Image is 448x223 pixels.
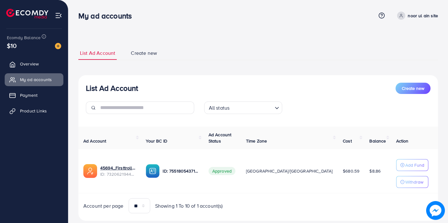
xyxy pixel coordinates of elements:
button: Withdraw [396,176,428,188]
span: Product Links [20,108,47,114]
span: All status [208,103,231,112]
a: My ad accounts [5,73,63,86]
span: Overview [20,61,39,67]
p: Add Fund [405,161,424,169]
span: Create new [402,85,424,91]
h3: List Ad Account [86,84,138,93]
a: Payment [5,89,63,101]
button: Create new [396,83,431,94]
input: Search for option [231,102,272,112]
button: Add Fund [396,159,428,171]
img: ic-ba-acc.ded83a64.svg [146,164,160,178]
div: <span class='underline'>45694_Firsttrolly_1704465137831</span></br>7320621944758534145 [100,165,136,178]
span: List Ad Account [80,49,115,57]
a: Overview [5,58,63,70]
span: Cost [343,138,352,144]
span: Approved [209,167,235,175]
img: image [55,43,61,49]
div: Search for option [204,101,282,114]
span: [GEOGRAPHIC_DATA]/[GEOGRAPHIC_DATA] [246,168,333,174]
span: $10 [7,41,17,50]
span: Ad Account [83,138,106,144]
span: ID: 7320621944758534145 [100,171,136,177]
a: 45694_Firsttrolly_1704465137831 [100,165,136,171]
span: Time Zone [246,138,267,144]
span: My ad accounts [20,76,52,83]
img: ic-ads-acc.e4c84228.svg [83,164,97,178]
img: logo [6,9,48,18]
span: Ecomdy Balance [7,34,41,41]
a: noor ul ain site [395,12,438,20]
span: Account per page [83,202,124,210]
img: menu [55,12,62,19]
p: Withdraw [405,178,423,186]
span: Your BC ID [146,138,167,144]
h3: My ad accounts [78,11,137,20]
p: noor ul ain site [408,12,438,19]
span: Ad Account Status [209,132,232,144]
span: Showing 1 To 10 of 1 account(s) [155,202,223,210]
span: $8.86 [369,168,381,174]
img: image [426,201,445,220]
p: ID: 7551805437130473490 [163,167,198,175]
span: Action [396,138,409,144]
span: Balance [369,138,386,144]
span: Create new [131,49,157,57]
span: Payment [20,92,37,98]
span: $680.59 [343,168,359,174]
a: Product Links [5,105,63,117]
